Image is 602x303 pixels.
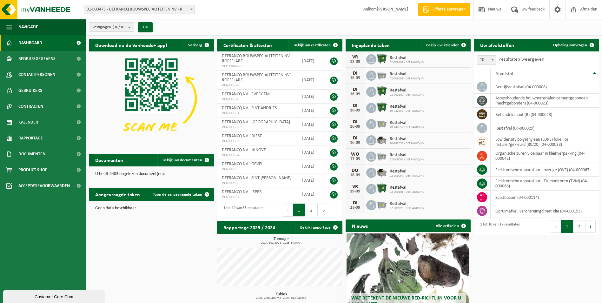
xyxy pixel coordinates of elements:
[283,204,293,216] button: Previous
[84,5,195,14] span: 01-003473 - DEFRANCQ BOUWSPECIALITEITEN NV - ROESELARE
[18,19,38,35] span: Navigatie
[283,216,295,229] button: 4
[390,185,424,190] span: Restafval
[89,51,214,145] img: Download de VHEPlus App
[376,53,387,64] img: WB-1100-HPE-GN-01
[293,204,305,216] button: 1
[18,114,38,130] span: Kalender
[349,125,361,129] div: 16-09
[561,220,573,233] button: 1
[377,7,408,12] strong: [PERSON_NAME]
[297,159,324,173] td: [DATE]
[297,118,324,131] td: [DATE]
[499,57,544,62] label: resultaten weergeven
[390,153,424,158] span: Restafval
[474,39,520,51] h2: Uw afvalstoffen
[346,39,396,51] h2: Ingeplande taken
[222,176,291,180] span: DEFRANCQ NV - SINT-[PERSON_NAME]
[220,241,342,245] span: 2024: 102,200 t - 2025: 57,070 t
[222,83,292,88] span: VLA900578
[390,104,424,109] span: Restafval
[390,190,424,194] span: 02-009101 - DEFRANCQ NV
[477,55,496,65] span: 10
[491,94,599,108] td: asbesthoudende bouwmaterialen cementgebonden (hechtgebonden) (04-000023)
[426,43,459,47] span: Bekijk uw kalender
[220,292,342,300] h3: Kubiek
[162,158,202,162] span: Bekijk uw documenten
[305,204,318,216] button: 2
[18,146,45,162] span: Documenten
[349,189,361,194] div: 19-09
[295,221,342,234] a: Bekijk rapportage
[495,71,513,77] span: Afvalstof
[148,188,213,201] a: Toon de aangevraagde taken
[376,134,387,145] img: WB-5000-GAL-GY-01
[390,61,424,64] span: 02-009101 - DEFRANCQ NV
[376,183,387,194] img: WB-1100-HPE-GN-01
[390,206,424,210] span: 02-009099 - DEFRANCQ NV
[390,137,424,142] span: Restafval
[390,125,424,129] span: 10-742658 - DEFRANCQ NV
[586,220,596,233] button: Next
[89,22,134,32] button: Vestigingen(30/30)
[222,64,292,69] span: RED25006695
[222,134,262,138] span: DEFRANCQ NV - DIEST
[183,39,213,51] button: Verberg
[349,55,361,60] div: VR
[222,120,290,125] span: DEFRANCQ NV - [GEOGRAPHIC_DATA]
[318,204,330,216] button: 3
[222,139,292,144] span: VLA900583
[297,104,324,118] td: [DATE]
[222,97,292,102] span: VLA900579
[421,39,470,51] a: Bekijk uw kalender
[390,77,424,81] span: 02-009099 - DEFRANCQ NV
[18,35,42,51] span: Dashboard
[297,51,324,71] td: [DATE]
[349,87,361,92] div: DI
[349,168,361,173] div: DO
[92,23,126,32] span: Vestigingen
[349,136,361,141] div: DI
[376,86,387,97] img: WB-1100-HPE-GN-01
[222,125,292,130] span: VLA900582
[297,187,324,201] td: [DATE]
[477,219,520,233] div: 1 tot 10 van 17 resultaten
[390,158,424,162] span: 02-009096 - DEFRANCQ NV
[491,149,599,163] td: organische zuren vloeibaar in kleinverpakking (04-000042)
[222,54,292,64] span: DEFRANCQ BOUWSPECIALITEITEN NV - ROESELARE
[217,39,278,51] h2: Certificaten & attesten
[18,51,56,67] span: Bedrijfsgegevens
[222,92,270,97] span: DEFRANCQ NV - EVERGEM
[18,83,42,98] span: Gebruikers
[188,43,202,47] span: Verberg
[431,6,467,13] span: Offerte aanvragen
[222,148,266,152] span: DEFRANCQ NV - NINOVE
[288,39,342,51] a: Bekijk uw certificaten
[222,153,292,158] span: VLA900584
[297,90,324,104] td: [DATE]
[376,167,387,178] img: WB-5000-GAL-GY-01
[349,152,361,157] div: WO
[95,206,208,211] p: Geen data beschikbaar.
[390,174,424,178] span: 02-009097 - DEFRANCQ NV
[18,178,70,194] span: Acceptatievoorwaarden
[477,56,496,64] span: 10
[349,141,361,145] div: 16-09
[491,191,599,204] td: spuitbussen (04-000114)
[217,221,281,233] h2: Rapportage 2025 / 2024
[390,201,424,206] span: Restafval
[95,172,208,176] p: U heeft 5403 ongelezen document(en).
[390,120,424,125] span: Restafval
[491,108,599,121] td: behandeld hout (B) (04-000028)
[295,216,305,229] button: Next
[418,3,470,16] a: Offerte aanvragen
[573,220,586,233] button: 2
[297,145,324,159] td: [DATE]
[222,195,292,200] span: VLA900587
[222,111,292,116] span: VLA900581
[222,190,262,194] span: DEFRANCQ NV - IEPER
[222,106,277,111] span: DEFRANCQ NV - SINT-ANDRIES
[390,109,424,113] span: 10-742658 - DEFRANCQ NV
[18,162,47,178] span: Product Shop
